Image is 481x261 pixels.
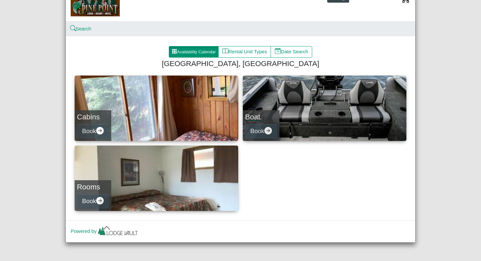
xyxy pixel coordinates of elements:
[245,124,277,139] button: Bookarrow right circle fill
[96,197,104,204] svg: arrow right circle fill
[271,46,312,58] button: calendar dateDate Search
[264,127,272,134] svg: arrow right circle fill
[97,224,139,239] img: lv-small.ca335149.png
[218,46,271,58] button: bookRental Unit Types
[71,26,76,31] svg: search
[172,49,177,54] svg: grid3x3 gap fill
[222,48,228,54] svg: book
[77,113,109,121] h4: Cabins
[77,59,404,68] h4: [GEOGRAPHIC_DATA], [GEOGRAPHIC_DATA]
[96,127,104,134] svg: arrow right circle fill
[77,194,109,209] button: Bookarrow right circle fill
[245,113,277,121] h4: Boat
[169,46,219,58] button: grid3x3 gap fillAvailability Calendar
[71,26,91,31] a: searchSearch
[77,124,109,139] button: Bookarrow right circle fill
[71,228,139,234] a: Powered by
[275,48,281,54] svg: calendar date
[77,183,109,191] h4: Rooms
